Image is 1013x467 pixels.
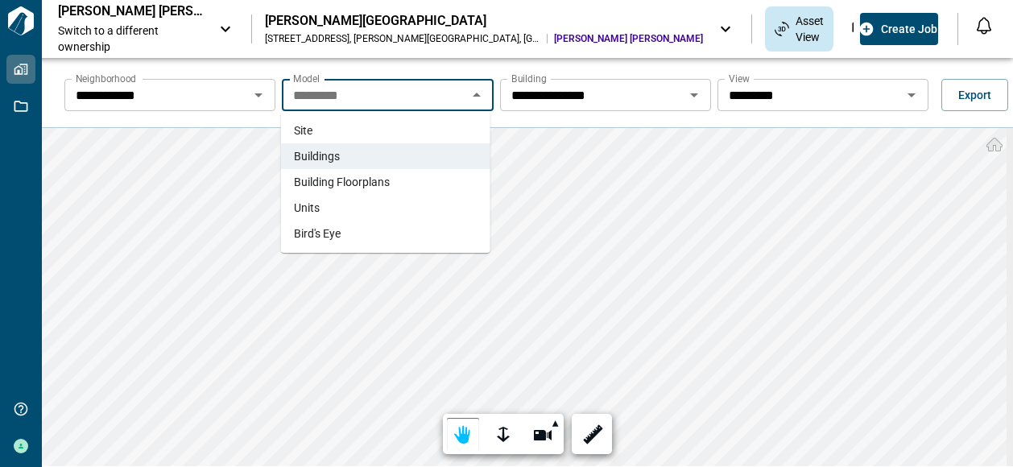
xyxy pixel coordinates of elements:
[941,79,1008,111] button: Export
[900,84,923,106] button: Open
[729,72,750,85] label: View
[511,72,547,85] label: Building
[76,72,136,85] label: Neighborhood
[294,200,320,216] span: Units
[294,148,340,164] span: Buildings
[683,84,705,106] button: Open
[860,13,938,45] button: Create Job
[293,72,320,85] label: Model
[58,3,203,19] p: [PERSON_NAME] [PERSON_NAME]
[971,13,997,39] button: Open notification feed
[796,13,824,45] span: Asset View
[294,225,341,242] span: Bird's Eye
[58,23,203,55] span: Switch to a different ownership
[841,15,875,43] div: Documents
[247,84,270,106] button: Open
[554,32,703,45] span: [PERSON_NAME] [PERSON_NAME]
[265,32,540,45] div: [STREET_ADDRESS] , [PERSON_NAME][GEOGRAPHIC_DATA] , [GEOGRAPHIC_DATA]
[881,21,937,37] span: Create Job
[294,174,390,190] span: Building Floorplans
[765,6,833,52] div: Asset View
[265,13,703,29] div: [PERSON_NAME][GEOGRAPHIC_DATA]
[294,122,312,138] span: Site
[958,87,991,103] span: Export
[465,84,488,106] button: Close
